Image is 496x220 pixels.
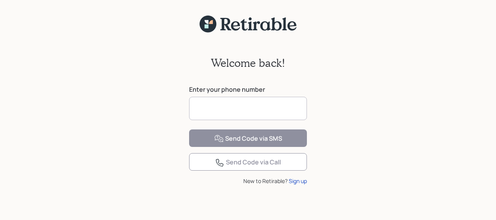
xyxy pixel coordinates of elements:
[189,153,307,171] button: Send Code via Call
[189,85,307,94] label: Enter your phone number
[215,158,281,167] div: Send Code via Call
[189,129,307,147] button: Send Code via SMS
[289,177,307,185] div: Sign up
[211,56,285,70] h2: Welcome back!
[189,177,307,185] div: New to Retirable?
[214,134,282,143] div: Send Code via SMS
